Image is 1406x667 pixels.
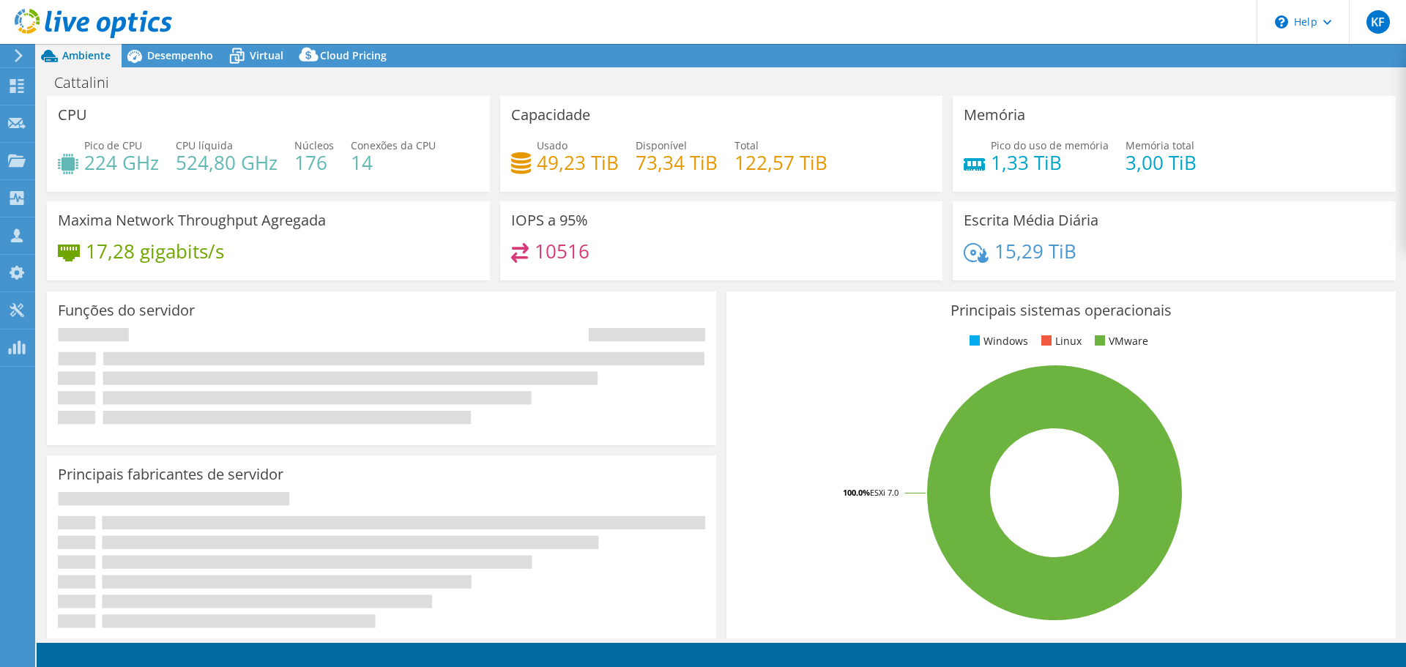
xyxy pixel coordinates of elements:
h3: Maxima Network Throughput Agregada [58,212,326,228]
h4: 10516 [535,243,589,259]
span: Memória total [1126,138,1194,152]
h4: 73,34 TiB [636,154,718,171]
span: Disponível [636,138,687,152]
h3: Funções do servidor [58,302,195,318]
h3: Memória [964,107,1025,123]
h4: 122,57 TiB [734,154,827,171]
span: Total [734,138,759,152]
span: Virtual [250,48,283,62]
h4: 1,33 TiB [991,154,1109,171]
h4: 176 [294,154,334,171]
li: Linux [1038,333,1082,349]
h4: 224 GHz [84,154,159,171]
svg: \n [1275,15,1288,29]
h3: Principais fabricantes de servidor [58,466,283,482]
h4: 49,23 TiB [537,154,619,171]
span: Pico de CPU [84,138,142,152]
h1: Cattalini [48,75,132,91]
span: Pico do uso de memória [991,138,1109,152]
span: Conexões da CPU [351,138,436,152]
h4: 15,29 TiB [994,243,1076,259]
h4: 3,00 TiB [1126,154,1197,171]
h4: 14 [351,154,436,171]
tspan: ESXi 7.0 [870,487,899,498]
span: KF [1366,10,1390,34]
h4: 524,80 GHz [176,154,278,171]
h3: IOPS a 95% [511,212,588,228]
h4: 17,28 gigabits/s [86,243,224,259]
h3: Principais sistemas operacionais [737,302,1385,318]
h3: CPU [58,107,87,123]
span: Usado [537,138,568,152]
tspan: 100.0% [843,487,870,498]
h3: Escrita Média Diária [964,212,1098,228]
span: Núcleos [294,138,334,152]
li: VMware [1091,333,1148,349]
h3: Capacidade [511,107,590,123]
span: Ambiente [62,48,111,62]
span: CPU líquida [176,138,233,152]
span: Desempenho [147,48,213,62]
li: Windows [966,333,1028,349]
span: Cloud Pricing [320,48,387,62]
